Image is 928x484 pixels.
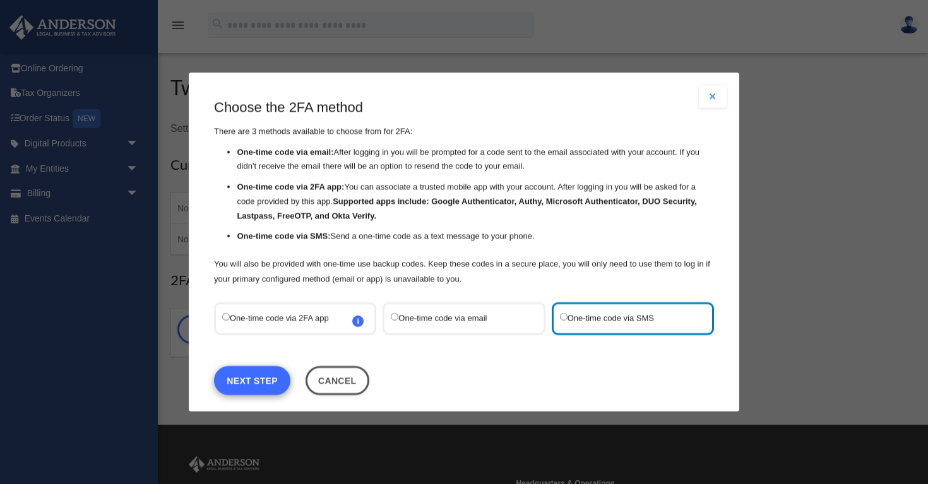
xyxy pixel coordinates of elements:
label: One-time code via 2FA app [222,310,355,327]
label: One-time code via SMS [560,310,693,327]
strong: Supported apps include: Google Authenticator, Authy, Microsoft Authenticator, DUO Security, Lastp... [237,196,696,220]
input: One-time code via SMS [560,313,568,321]
li: Send a one-time code as a text message to your phone. [237,229,714,244]
p: You will also be provided with one-time use backup codes. Keep these codes in a secure place, you... [214,256,714,286]
span: i [352,316,364,327]
a: Next Step [214,366,290,395]
strong: One-time code via 2FA app: [237,182,344,191]
li: You can associate a trusted mobile app with your account. After logging in you will be asked for ... [237,180,714,223]
h3: Choose the 2FA method [214,98,714,117]
label: One-time code via email [391,310,524,327]
strong: One-time code via email: [237,147,333,156]
button: Close this dialog window [306,366,369,395]
div: There are 3 methods available to choose from for 2FA: [214,98,714,286]
strong: One-time code via SMS: [237,231,330,240]
input: One-time code via email [391,313,398,321]
li: After logging in you will be prompted for a code sent to the email associated with your account. ... [237,145,714,174]
input: One-time code via 2FA appi [222,313,230,321]
button: Close modal [699,85,727,108]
